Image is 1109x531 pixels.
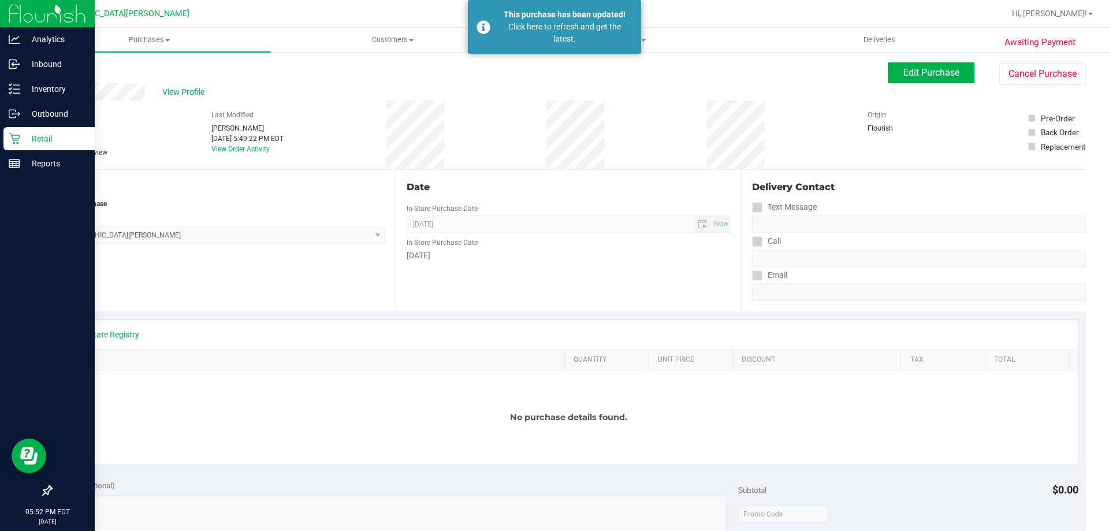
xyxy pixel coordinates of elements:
div: Back Order [1041,127,1079,138]
button: Edit Purchase [888,62,974,83]
a: SKU [68,355,560,365]
div: [PERSON_NAME] [211,123,284,133]
div: [DATE] 5:49:22 PM EDT [211,133,284,144]
a: Quantity [574,355,644,365]
span: Edit Purchase [903,67,959,78]
span: View Profile [162,86,209,98]
div: Date [407,180,730,194]
label: In-Store Purchase Date [407,203,478,214]
a: Total [994,355,1065,365]
div: Flourish [868,123,925,133]
a: Customers [271,28,514,52]
div: Location [51,180,385,194]
span: Hi, [PERSON_NAME]! [1012,9,1087,18]
label: Email [752,267,787,284]
span: Customers [271,35,513,45]
iframe: Resource center [12,439,46,473]
div: [DATE] [407,250,730,262]
p: [DATE] [5,517,90,526]
a: Purchases [28,28,271,52]
span: Subtotal [738,485,766,495]
p: Reports [20,157,90,170]
p: Retail [20,132,90,146]
p: Inventory [20,82,90,96]
a: Deliveries [758,28,1001,52]
span: $0.00 [1052,484,1078,496]
input: Promo Code [738,506,828,523]
button: Cancel Purchase [999,63,1086,85]
inline-svg: Retail [9,133,20,144]
p: 05:52 PM EDT [5,507,90,517]
inline-svg: Analytics [9,34,20,45]
a: Discount [742,355,896,365]
inline-svg: Reports [9,158,20,169]
span: Deliveries [848,35,911,45]
p: Inbound [20,57,90,71]
input: Format: (999) 999-9999 [752,250,1086,267]
label: Last Modified [211,110,254,120]
div: This purchase has been updated! [497,9,632,21]
span: [GEOGRAPHIC_DATA][PERSON_NAME] [47,9,189,18]
div: Delivery Contact [752,180,1086,194]
label: Text Message [752,199,817,216]
label: In-Store Purchase Date [407,237,478,248]
a: View Order Activity [211,145,270,153]
inline-svg: Outbound [9,108,20,120]
inline-svg: Inventory [9,83,20,95]
div: Pre-Order [1041,113,1075,124]
a: Unit Price [658,355,728,365]
div: Click here to refresh and get the latest. [497,21,632,45]
div: Replacement [1041,141,1085,153]
p: Analytics [20,32,90,46]
inline-svg: Inbound [9,58,20,70]
div: No purchase details found. [59,370,1078,464]
input: Format: (999) 999-9999 [752,216,1086,233]
label: Call [752,233,781,250]
p: Outbound [20,107,90,121]
a: Tax [910,355,981,365]
span: Awaiting Payment [1004,36,1075,49]
a: View State Registry [70,329,139,340]
label: Origin [868,110,886,120]
span: Purchases [28,35,271,45]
